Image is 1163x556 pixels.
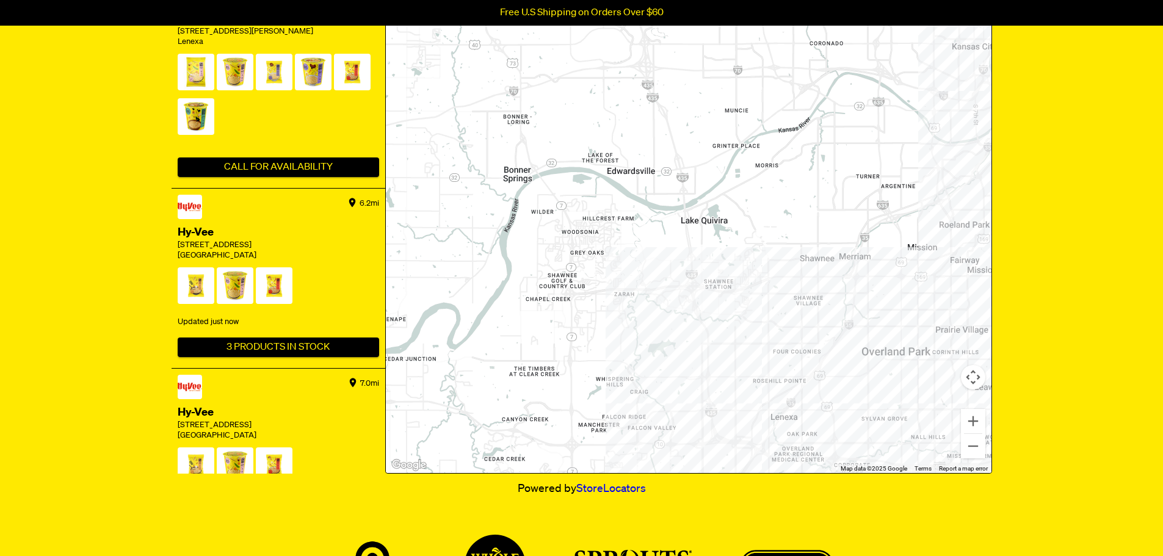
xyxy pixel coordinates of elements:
div: Hy-Vee [178,225,379,240]
div: Lenexa [178,37,379,48]
span: Map data ©2025 Google [841,465,907,472]
button: Zoom out [961,434,985,458]
a: Report a map error [939,465,988,472]
div: [STREET_ADDRESS] [178,240,379,251]
div: 6.2 mi [360,195,379,213]
div: Updated just now [178,312,379,333]
div: Hy-Vee [178,405,379,421]
button: Call For Availability [178,157,379,177]
a: StoreLocators [576,483,646,494]
div: [STREET_ADDRESS][PERSON_NAME] [178,27,379,37]
div: 7.0 mi [360,375,379,393]
p: Free U.S Shipping on Orders Over $60 [500,7,664,18]
div: Powered by [172,474,992,496]
button: 3 Products In Stock [178,338,379,357]
a: Open this area in Google Maps (opens a new window) [389,457,429,473]
div: [GEOGRAPHIC_DATA] [178,251,379,261]
a: Terms (opens in new tab) [915,465,932,472]
div: [STREET_ADDRESS] [178,421,379,431]
button: Zoom in [961,409,985,433]
button: Map camera controls [961,365,985,389]
div: [GEOGRAPHIC_DATA] [178,431,379,441]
